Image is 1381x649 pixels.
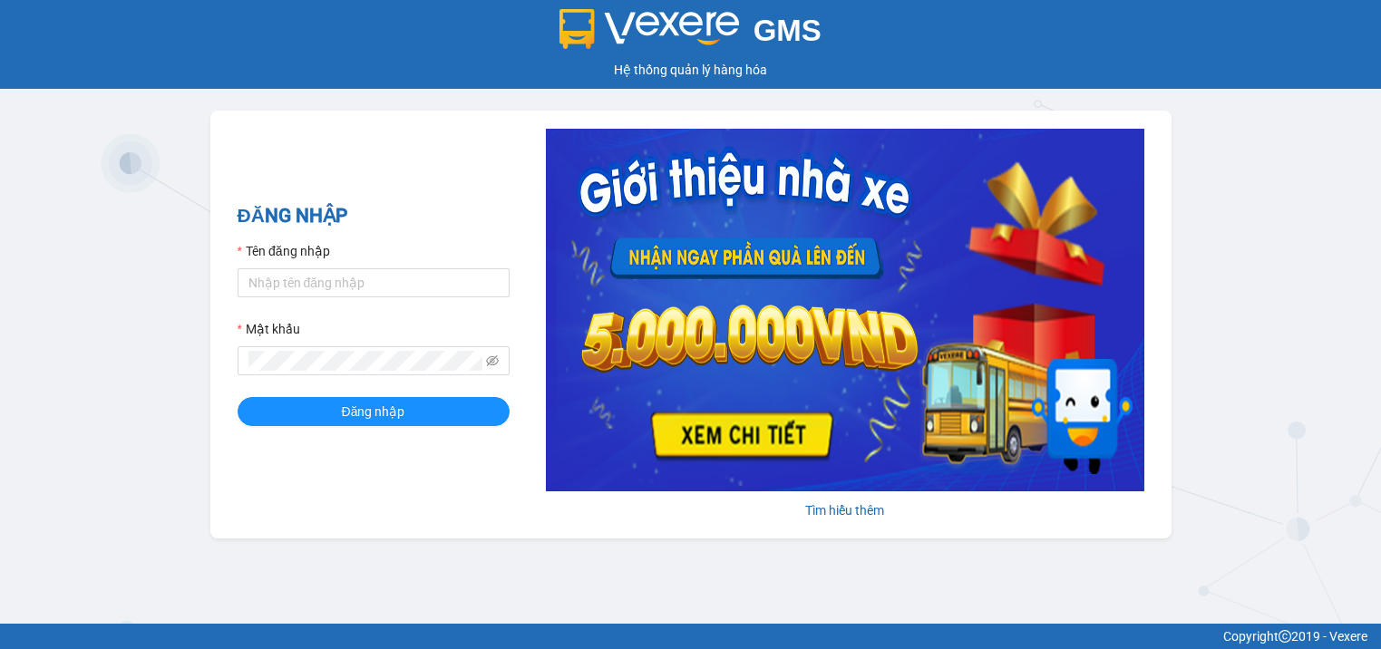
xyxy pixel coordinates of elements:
input: Tên đăng nhập [238,268,510,297]
a: GMS [559,27,822,42]
img: logo 2 [559,9,739,49]
input: Mật khẩu [248,351,482,371]
div: Copyright 2019 - Vexere [14,626,1367,646]
img: banner-0 [546,129,1144,491]
div: Hệ thống quản lý hàng hóa [5,60,1376,80]
span: Đăng nhập [342,402,405,421]
button: Đăng nhập [238,397,510,426]
label: Mật khẩu [238,319,300,339]
span: eye-invisible [486,354,499,367]
label: Tên đăng nhập [238,241,330,261]
h2: ĐĂNG NHẬP [238,201,510,231]
div: Tìm hiểu thêm [546,500,1144,520]
span: GMS [754,14,822,47]
span: copyright [1279,630,1291,643]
